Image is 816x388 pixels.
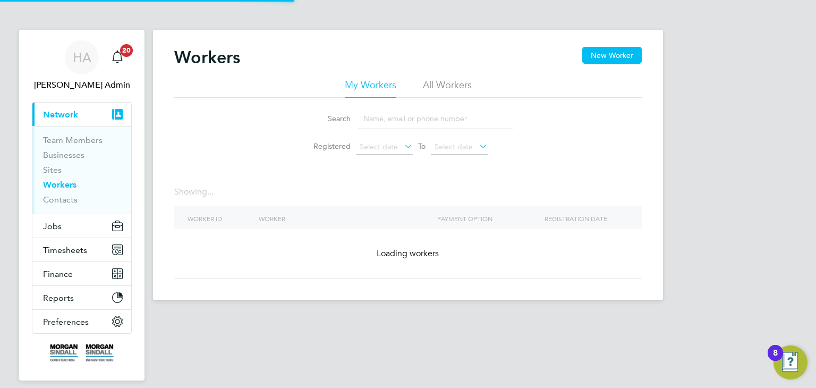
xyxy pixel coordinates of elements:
span: ... [207,187,214,197]
button: Preferences [32,310,131,333]
div: 8 [773,353,778,367]
button: Network [32,103,131,126]
li: All Workers [423,79,472,98]
span: Reports [43,293,74,303]
div: Network [32,126,131,214]
h2: Workers [174,47,240,68]
input: Name, email or phone number [358,108,513,129]
span: 20 [120,44,133,57]
span: Timesheets [43,245,87,255]
label: Search [303,114,351,123]
span: Select date [360,142,398,151]
a: Team Members [43,135,103,145]
img: morgansindall-logo-retina.png [50,344,114,361]
label: Registered [303,141,351,151]
div: Showing [174,187,216,198]
span: HA [73,50,91,64]
a: Go to home page [32,344,132,361]
a: 20 [107,40,128,74]
nav: Main navigation [19,30,144,381]
span: Network [43,109,78,120]
button: Jobs [32,214,131,238]
a: Workers [43,180,76,190]
span: Hays Admin [32,79,132,91]
span: To [415,139,429,153]
button: Finance [32,262,131,285]
a: Contacts [43,195,78,205]
li: My Workers [345,79,396,98]
button: New Worker [582,47,642,64]
a: Businesses [43,150,84,160]
button: Open Resource Center, 8 new notifications [773,345,807,379]
span: Preferences [43,317,89,327]
span: Jobs [43,221,62,231]
a: Sites [43,165,62,175]
span: Select date [435,142,473,151]
span: Finance [43,269,73,279]
button: Reports [32,286,131,309]
a: HA[PERSON_NAME] Admin [32,40,132,91]
button: Timesheets [32,238,131,262]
